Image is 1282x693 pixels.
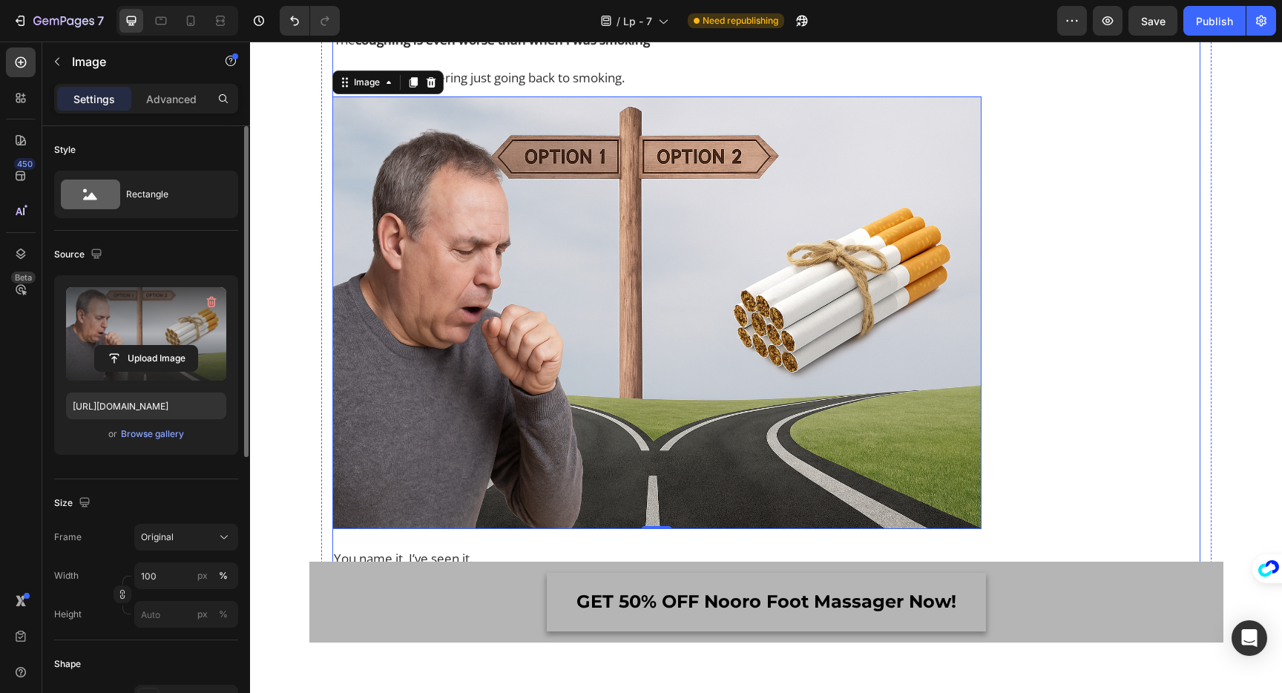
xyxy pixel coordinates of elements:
div: Rectangle [126,177,217,211]
p: Image [72,53,198,70]
span: or [108,425,117,443]
span: / [617,13,620,29]
div: 450 [14,158,36,170]
div: % [219,608,228,621]
input: https://example.com/image.jpg [66,393,226,419]
iframe: Design area [250,42,1282,643]
div: px [197,569,208,582]
div: Size [54,493,93,513]
span: Original [141,531,174,544]
div: Browse gallery [121,427,184,441]
button: Original [134,524,238,551]
div: Open Intercom Messenger [1232,620,1267,656]
div: Shape [54,657,81,671]
button: % [194,567,211,585]
p: You name it, I’ve seen it. [84,508,730,527]
img: gempages_565960476287042715-3510e380-94b8-4c47-b457-d863d9d9bfe4.png [82,55,732,487]
span: Save [1141,15,1166,27]
div: Publish [1196,13,1233,29]
div: % [219,569,228,582]
button: % [194,605,211,623]
div: Beta [11,272,36,283]
button: <p>GET 50% OFF Nooro Foot Massager Now!</p> [297,531,736,590]
label: Width [54,569,79,582]
input: px% [134,601,238,628]
label: Frame [54,531,82,544]
div: Style [54,143,76,157]
label: Height [54,608,82,621]
button: Save [1128,6,1177,36]
p: Advanced [146,91,197,107]
button: 7 [6,6,111,36]
p: Settings [73,91,115,107]
p: GET 50% OFF Nooro Foot Massager Now! [326,550,706,571]
button: Publish [1183,6,1246,36]
p: 7 [97,12,104,30]
div: Source [54,245,105,265]
button: px [214,605,232,623]
button: Browse gallery [120,427,185,441]
div: Undo/Redo [280,6,340,36]
div: px [197,608,208,621]
input: px% [134,562,238,589]
button: Upload Image [94,345,198,372]
div: Image [101,34,133,47]
button: px [214,567,232,585]
span: Need republishing [703,14,778,27]
span: Lp - 7 [623,13,652,29]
